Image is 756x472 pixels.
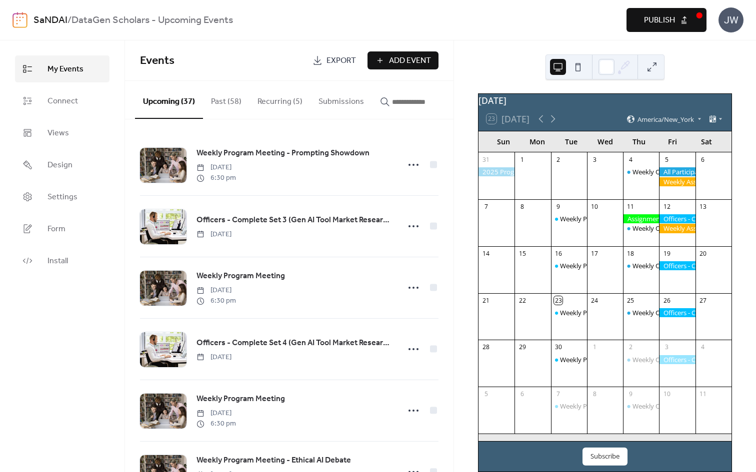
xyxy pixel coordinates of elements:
span: Install [47,255,68,267]
a: Weekly Program Meeting [196,393,285,406]
div: 14 [482,249,490,258]
span: Events [140,50,174,72]
a: My Events [15,55,109,82]
div: 16 [554,249,562,258]
div: Weekly Office Hours [623,261,659,270]
button: Past (58) [203,81,249,118]
div: Weekly Office Hours [623,355,659,364]
div: 9 [626,390,635,399]
div: Weekly Program Meeting [560,214,635,223]
div: 2 [626,343,635,352]
span: Connect [47,95,78,107]
span: 6:30 pm [196,419,236,429]
button: Submissions [310,81,372,118]
b: DataGen Scholars - Upcoming Events [71,11,233,30]
a: Connect [15,87,109,114]
div: 11 [626,202,635,211]
div: Sun [486,131,520,152]
span: Weekly Program Meeting [196,270,285,282]
div: 6 [518,390,526,399]
span: [DATE] [196,285,236,296]
div: 24 [590,296,599,305]
div: 8 [518,202,526,211]
div: Weekly Program Meeting - Data Detective [560,261,684,270]
a: SaNDAI [33,11,67,30]
span: Export [326,55,356,67]
div: 6 [698,155,707,164]
div: Weekly Program Meeting [551,214,587,223]
div: Wed [588,131,622,152]
div: 1 [518,155,526,164]
div: Weekly Office Hours [632,308,693,317]
span: Views [47,127,69,139]
span: Officers - Complete Set 4 (Gen AI Tool Market Research Micro-job) [196,337,393,349]
a: Design [15,151,109,178]
div: 29 [518,343,526,352]
div: 3 [590,155,599,164]
div: 23 [554,296,562,305]
div: 2025 Program Enrollment Period [478,167,514,176]
div: Weekly Office Hours [623,224,659,233]
div: Weekly Office Hours [632,402,693,411]
div: Weekly Office Hours [623,167,659,176]
span: Form [47,223,65,235]
div: Weekly Program Meeting [551,355,587,364]
a: Export [305,51,363,69]
span: Officers - Complete Set 3 (Gen AI Tool Market Research Micro-job) [196,214,393,226]
div: 27 [698,296,707,305]
div: 12 [662,202,671,211]
div: JW [718,7,743,32]
div: 17 [590,249,599,258]
div: Weekly Office Hours [632,167,693,176]
span: Design [47,159,72,171]
div: Weekly Program Meeting - Prompting Showdown [560,308,707,317]
span: [DATE] [196,229,231,240]
div: Weekly Assignment: Officers - Check Emails For Next Payment Amounts [659,177,695,186]
a: Officers - Complete Set 4 (Gen AI Tool Market Research Micro-job) [196,337,393,350]
div: Weekly Office Hours [623,402,659,411]
img: logo [12,12,27,28]
button: Recurring (5) [249,81,310,118]
div: 18 [626,249,635,258]
div: Weekly Program Meeting [551,402,587,411]
div: 31 [482,155,490,164]
span: Weekly Program Meeting - Prompting Showdown [196,147,369,159]
div: 28 [482,343,490,352]
span: Weekly Program Meeting - Ethical AI Debate [196,455,351,467]
div: Weekly Program Meeting - Data Detective [551,261,587,270]
div: Weekly Program Meeting [560,355,635,364]
span: 6:30 pm [196,296,236,306]
button: Subscribe [582,448,627,466]
span: Weekly Program Meeting [196,393,285,405]
div: 1 [590,343,599,352]
a: Form [15,215,109,242]
span: Publish [644,14,675,26]
div: Tue [554,131,588,152]
div: Sat [689,131,723,152]
a: Views [15,119,109,146]
a: Settings [15,183,109,210]
div: 7 [554,390,562,399]
div: 9 [554,202,562,211]
div: 19 [662,249,671,258]
span: My Events [47,63,83,75]
div: 10 [590,202,599,211]
div: Officers - Complete Set 3 (Gen AI Tool Market Research Micro-job) [659,308,695,317]
div: All Participants - Complete Program Assessment Exam [659,167,695,176]
a: Weekly Program Meeting - Prompting Showdown [196,147,369,160]
span: America/New_York [637,116,694,122]
div: Weekly Office Hours [632,224,693,233]
div: [DATE] [478,94,731,107]
div: 4 [698,343,707,352]
a: Officers - Complete Set 3 (Gen AI Tool Market Research Micro-job) [196,214,393,227]
div: Weekly Office Hours [623,308,659,317]
button: Add Event [367,51,438,69]
span: [DATE] [196,162,236,173]
div: Fri [656,131,690,152]
span: [DATE] [196,352,231,363]
div: 7 [482,202,490,211]
div: 10 [662,390,671,399]
div: Thu [622,131,656,152]
div: 25 [626,296,635,305]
